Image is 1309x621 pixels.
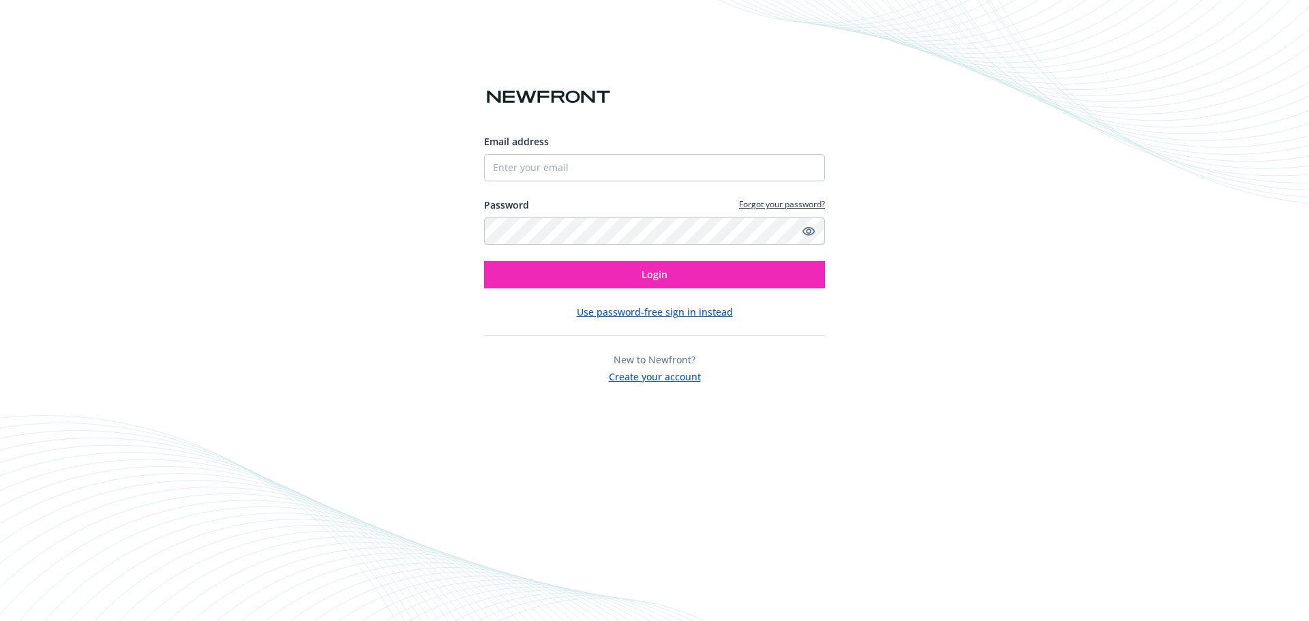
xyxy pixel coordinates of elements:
[609,367,701,384] button: Create your account
[484,154,825,181] input: Enter your email
[642,268,667,281] span: Login
[614,353,695,366] span: New to Newfront?
[484,85,613,109] img: Newfront logo
[577,305,733,319] button: Use password-free sign in instead
[800,223,817,239] a: Show password
[484,217,825,245] input: Enter your password
[484,261,825,288] button: Login
[484,135,549,148] span: Email address
[484,198,529,212] label: Password
[739,198,825,210] a: Forgot your password?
